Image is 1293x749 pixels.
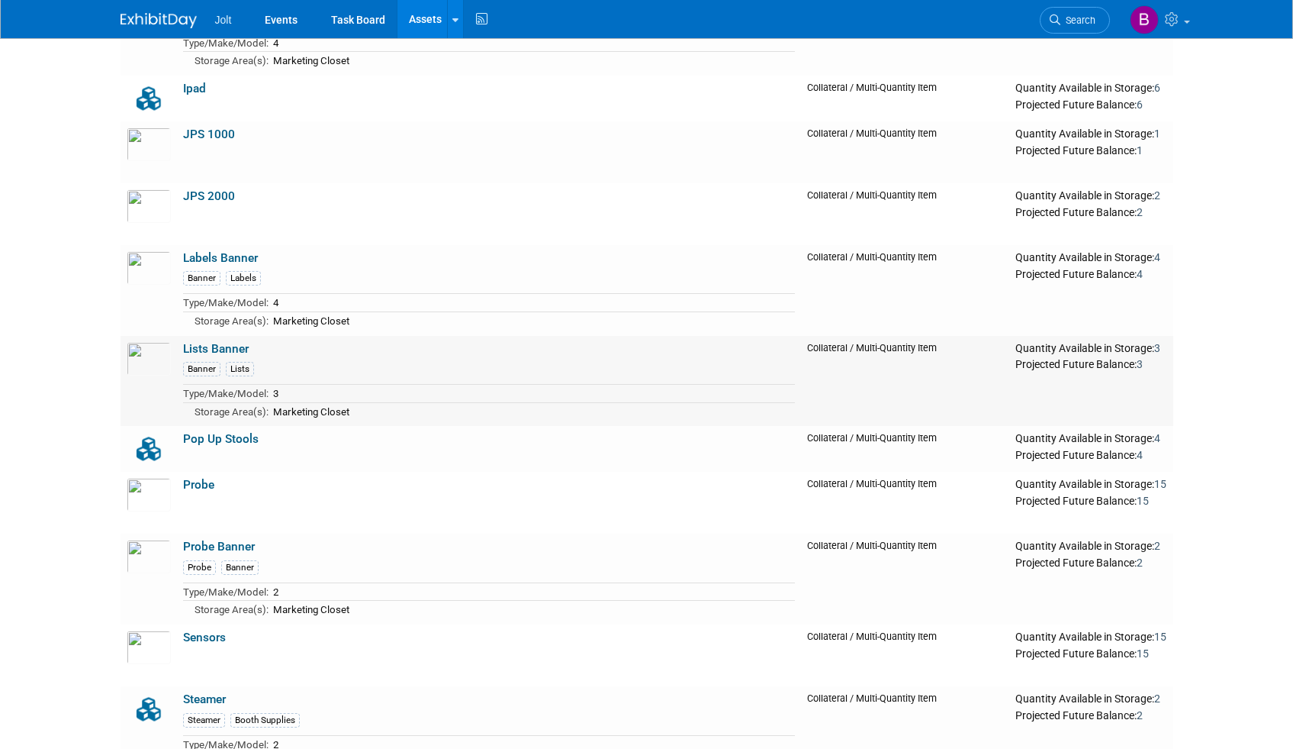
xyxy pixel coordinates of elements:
div: Quantity Available in Storage: [1015,540,1166,554]
span: 1 [1137,144,1143,157]
span: 4 [1137,268,1143,280]
div: Projected Future Balance: [1015,644,1166,661]
span: Jolt [215,14,232,26]
td: Collateral / Multi-Quantity Item [801,625,1009,686]
a: Lists Banner [183,342,249,356]
td: Marketing Closet [269,601,796,618]
div: Lists [226,362,254,376]
td: Collateral / Multi-Quantity Item [801,183,1009,245]
a: Steamer [183,693,226,706]
td: Collateral / Multi-Quantity Item [801,121,1009,183]
span: 2 [1137,206,1143,218]
a: Search [1040,7,1110,34]
a: Labels Banner [183,251,258,265]
div: Probe [183,560,216,575]
div: Labels [226,271,261,286]
td: 4 [269,34,796,52]
td: Marketing Closet [269,52,796,69]
span: 2 [1154,540,1160,552]
span: 15 [1137,495,1149,507]
img: Collateral-Icon-2.png [127,432,171,466]
span: 6 [1137,98,1143,111]
div: Booth Supplies [230,713,300,728]
span: 2 [1137,557,1143,569]
div: Projected Future Balance: [1015,203,1166,220]
div: Quantity Available in Storage: [1015,478,1166,492]
div: Quantity Available in Storage: [1015,82,1166,95]
div: Banner [183,271,220,286]
td: Type/Make/Model: [183,583,269,601]
div: Projected Future Balance: [1015,141,1166,158]
a: JPS 1000 [183,128,235,141]
div: Quantity Available in Storage: [1015,128,1166,141]
span: 6 [1154,82,1160,94]
td: Collateral / Multi-Quantity Item [801,472,1009,534]
div: Projected Future Balance: [1015,95,1166,112]
a: Probe Banner [183,540,255,554]
span: Storage Area(s): [195,406,269,418]
span: Storage Area(s): [195,604,269,615]
span: 4 [1154,432,1160,444]
td: Type/Make/Model: [183,34,269,52]
a: Probe [183,478,214,492]
img: Brooke Valderrama [1130,5,1159,34]
a: JPS 2000 [183,189,235,203]
div: Steamer [183,713,225,728]
span: Storage Area(s): [195,315,269,327]
span: 15 [1154,478,1166,490]
td: Collateral / Multi-Quantity Item [801,426,1009,472]
span: 4 [1137,449,1143,461]
span: Storage Area(s): [195,55,269,66]
div: Projected Future Balance: [1015,446,1166,463]
div: Banner [221,560,259,575]
div: Quantity Available in Storage: [1015,251,1166,265]
td: Collateral / Multi-Quantity Item [801,534,1009,625]
div: Projected Future Balance: [1015,706,1166,723]
td: 4 [269,294,796,312]
span: 2 [1154,189,1160,202]
td: Type/Make/Model: [183,294,269,312]
span: 2 [1137,709,1143,722]
span: 4 [1154,251,1160,263]
img: ExhibitDay [121,13,197,28]
td: Type/Make/Model: [183,385,269,403]
a: Sensors [183,631,226,644]
td: Marketing Closet [269,312,796,329]
span: 3 [1154,342,1160,354]
img: Collateral-Icon-2.png [127,693,171,726]
span: 2 [1154,693,1160,705]
a: Ipad [183,82,206,95]
a: Pop Up Stools [183,432,259,446]
div: Banner [183,362,220,376]
div: Quantity Available in Storage: [1015,432,1166,446]
div: Projected Future Balance: [1015,265,1166,282]
span: 15 [1154,631,1166,643]
img: Collateral-Icon-2.png [127,82,171,115]
div: Quantity Available in Storage: [1015,693,1166,706]
div: Projected Future Balance: [1015,554,1166,570]
div: Projected Future Balance: [1015,355,1166,372]
span: 1 [1154,128,1160,140]
div: Quantity Available in Storage: [1015,631,1166,644]
div: Quantity Available in Storage: [1015,342,1166,356]
td: Collateral / Multi-Quantity Item [801,76,1009,121]
td: 3 [269,385,796,403]
div: Quantity Available in Storage: [1015,189,1166,203]
span: 3 [1137,358,1143,370]
span: 15 [1137,647,1149,660]
span: Search [1060,15,1095,26]
td: Collateral / Multi-Quantity Item [801,245,1009,336]
td: Marketing Closet [269,402,796,420]
td: Collateral / Multi-Quantity Item [801,336,1009,427]
td: 2 [269,583,796,601]
div: Projected Future Balance: [1015,492,1166,508]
